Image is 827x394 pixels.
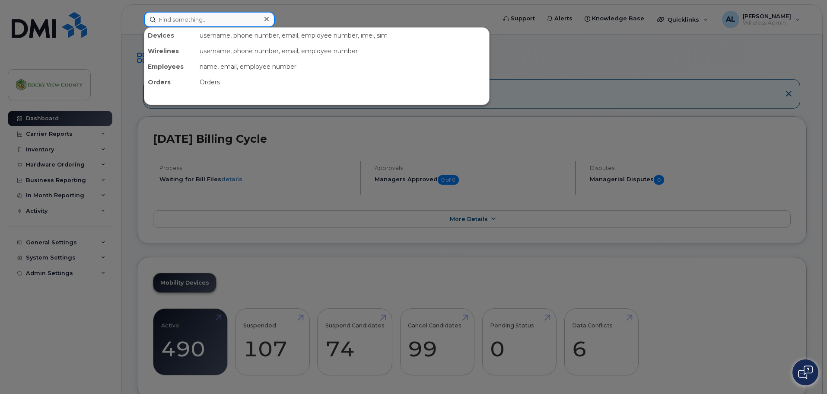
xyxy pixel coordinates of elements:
[196,74,489,90] div: Orders
[196,43,489,59] div: username, phone number, email, employee number
[144,43,196,59] div: Wirelines
[144,74,196,90] div: Orders
[144,59,196,74] div: Employees
[196,28,489,43] div: username, phone number, email, employee number, imei, sim
[798,365,813,379] img: Open chat
[196,59,489,74] div: name, email, employee number
[144,28,196,43] div: Devices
